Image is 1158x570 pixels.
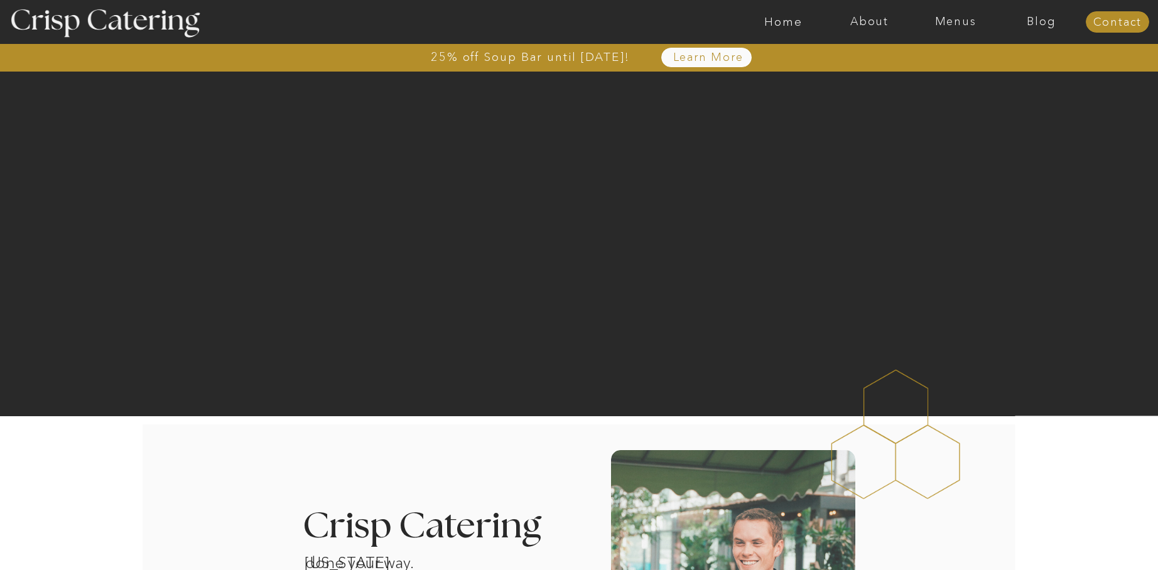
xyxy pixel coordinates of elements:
a: Home [740,16,826,28]
h3: Crisp Catering [303,508,573,546]
a: 25% off Soup Bar until [DATE]! [386,51,675,63]
a: Menus [912,16,998,28]
h1: [US_STATE] catering [305,552,435,568]
a: Learn More [644,51,772,64]
a: Blog [998,16,1085,28]
a: About [826,16,912,28]
a: Contact [1086,16,1149,29]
